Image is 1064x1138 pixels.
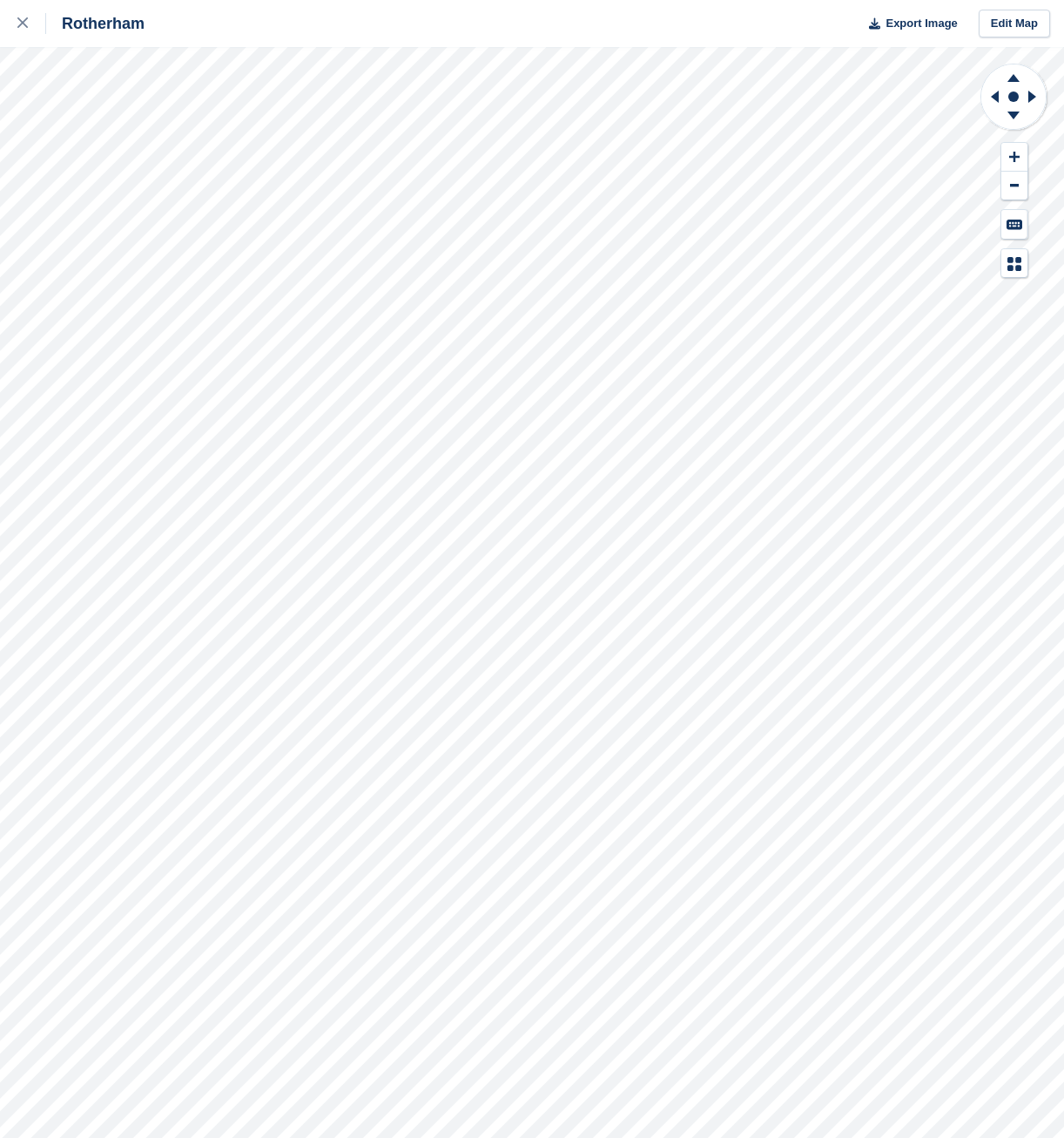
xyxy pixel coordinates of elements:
[979,10,1050,38] a: Edit Map
[1001,210,1027,239] button: Keyboard Shortcuts
[46,13,145,34] div: Rotherham
[859,10,958,38] button: Export Image
[1001,143,1027,172] button: Zoom In
[1001,172,1027,200] button: Zoom Out
[886,15,957,32] span: Export Image
[1001,249,1027,278] button: Map Legend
